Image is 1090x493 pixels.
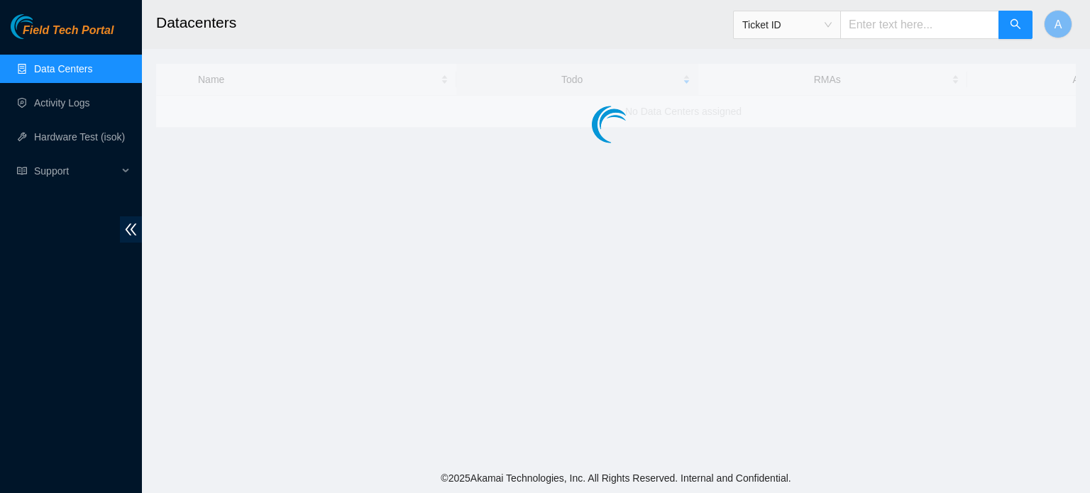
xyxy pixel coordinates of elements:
[11,26,114,44] a: Akamai TechnologiesField Tech Portal
[742,14,832,35] span: Ticket ID
[120,216,142,243] span: double-left
[11,14,72,39] img: Akamai Technologies
[34,63,92,74] a: Data Centers
[998,11,1033,39] button: search
[840,11,999,39] input: Enter text here...
[17,166,27,176] span: read
[34,97,90,109] a: Activity Logs
[142,463,1090,493] footer: © 2025 Akamai Technologies, Inc. All Rights Reserved. Internal and Confidential.
[34,157,118,185] span: Support
[34,131,125,143] a: Hardware Test (isok)
[23,24,114,38] span: Field Tech Portal
[1044,10,1072,38] button: A
[1010,18,1021,32] span: search
[1055,16,1062,33] span: A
